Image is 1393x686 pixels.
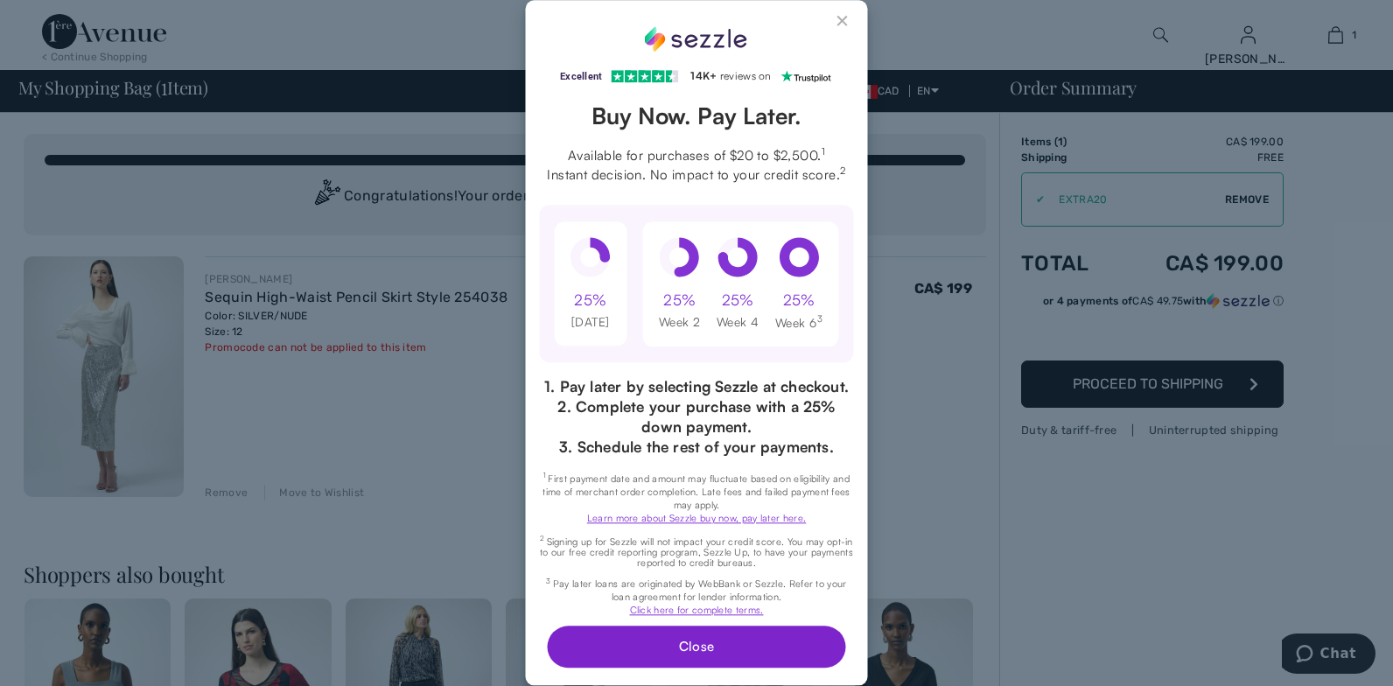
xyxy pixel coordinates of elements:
[540,397,854,437] p: 2. Complete your purchase with a 25% down payment.
[587,512,806,524] a: Learn more about Sezzle buy now, pay later here.
[574,290,606,311] div: 25%
[546,578,846,604] span: Pay later loans are originated by WebBank or Sezzle. Refer to your loan agreement for lender info...
[560,66,603,87] div: Excellent
[717,313,759,331] div: Week 4
[840,165,845,178] sup: 2
[817,313,822,324] sup: 3
[717,237,758,282] div: pie at 75%
[38,12,74,28] span: Chat
[540,534,546,542] sup: 2
[540,377,854,397] p: 1. Pay later by selecting Sezzle at checkout.
[540,146,854,165] span: Available for purchases of $20 to $2,500.
[560,70,833,83] a: Excellent 14K+ reviews on
[720,66,772,87] div: reviews on
[547,626,845,668] button: Close
[540,101,854,132] header: Buy Now. Pay Later.
[571,313,610,331] div: [DATE]
[546,577,552,585] sup: 3
[540,165,854,185] span: Instant decision. No impact to your credit score.
[570,237,611,282] div: pie at 25%
[722,290,754,311] div: 25%
[542,472,850,511] span: First payment date and amount may fluctuate based on eligibility and time of merchant order compl...
[822,146,825,158] sup: 1
[540,437,854,458] p: 3. Schedule the rest of your payments.
[659,313,701,331] div: Week 2
[644,26,749,52] div: Sezzle
[543,472,548,480] sup: 1
[540,534,854,568] p: Signing up for Sezzle will not impact your credit score. You may opt-in to our free credit report...
[663,290,696,311] div: 25%
[779,237,819,282] div: pie at 100%
[775,313,822,331] div: Week 6
[660,237,700,282] div: pie at 50%
[833,14,854,35] button: Close Sezzle Modal
[783,290,815,311] div: 25%
[630,605,764,617] a: Click here for complete terms.
[690,66,717,87] div: 14K+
